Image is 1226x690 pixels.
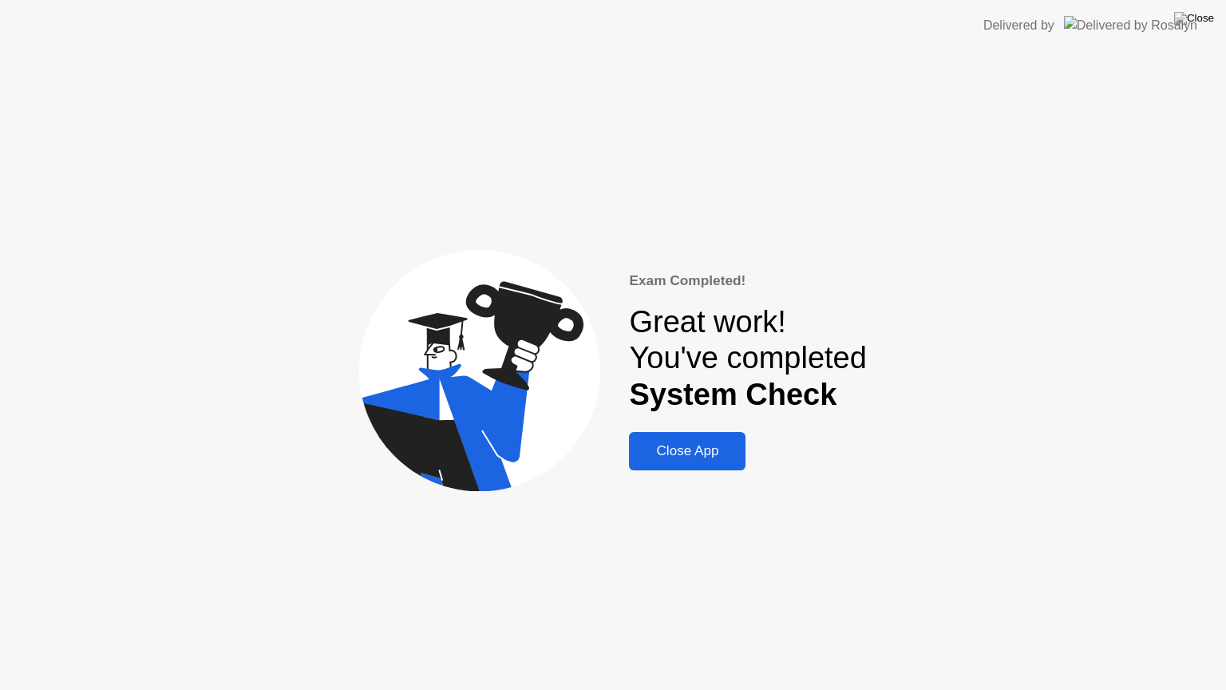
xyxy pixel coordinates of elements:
[629,378,836,411] b: System Check
[983,16,1054,35] div: Delivered by
[629,304,866,414] div: Great work! You've completed
[1064,16,1197,34] img: Delivered by Rosalyn
[629,271,866,291] div: Exam Completed!
[1174,12,1214,25] img: Close
[629,432,745,470] button: Close App
[634,443,741,459] div: Close App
